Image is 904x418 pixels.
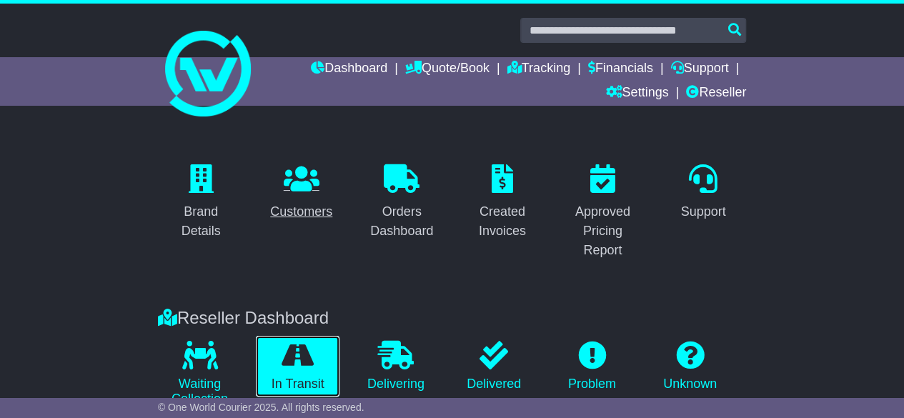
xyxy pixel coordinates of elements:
a: Delivering [354,336,437,397]
a: Waiting Collection [158,336,242,412]
div: Created Invoices [469,202,537,241]
a: Problem [550,336,634,397]
a: Delivered [452,336,535,397]
div: Reseller Dashboard [151,308,753,329]
span: © One World Courier 2025. All rights reserved. [158,402,364,413]
div: Support [680,202,725,222]
div: Customers [270,202,332,222]
a: Orders Dashboard [359,159,445,246]
a: Settings [605,81,668,106]
div: Brand Details [167,202,235,241]
a: Support [670,57,728,81]
a: Customers [261,159,342,227]
a: Created Invoices [460,159,546,246]
a: In Transit [256,336,339,397]
div: Approved Pricing Report [569,202,637,260]
div: Orders Dashboard [368,202,436,241]
a: Approved Pricing Report [560,159,646,265]
a: Dashboard [311,57,387,81]
a: Quote/Book [405,57,490,81]
a: Support [671,159,735,227]
a: Unknown [648,336,732,397]
a: Financials [588,57,653,81]
a: Brand Details [158,159,244,246]
a: Tracking [507,57,570,81]
a: Reseller [686,81,746,106]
